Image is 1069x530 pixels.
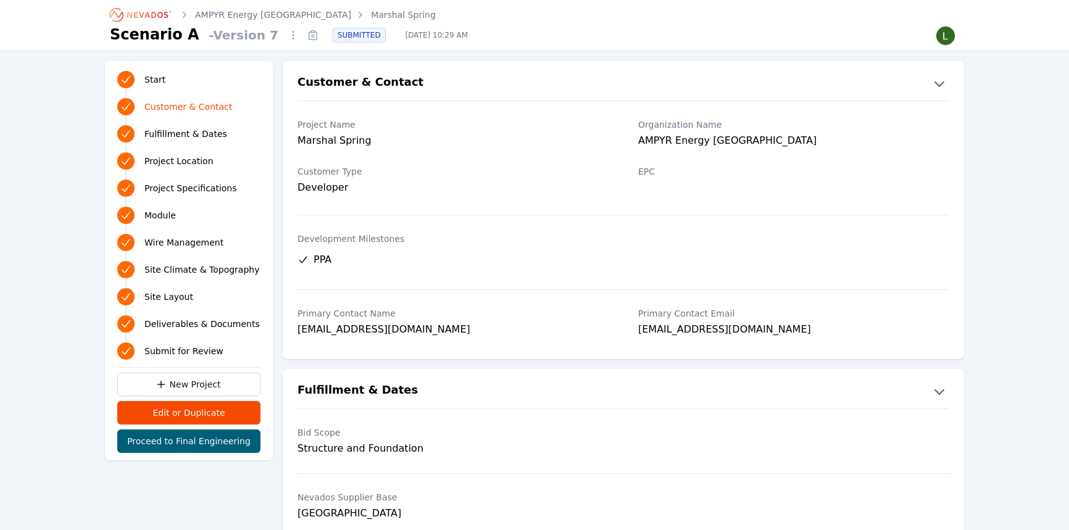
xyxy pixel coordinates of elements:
[144,263,259,276] span: Site Climate & Topography
[144,155,214,167] span: Project Location
[297,180,609,195] div: Developer
[110,5,436,25] nav: Breadcrumb
[144,101,232,113] span: Customer & Contact
[371,9,436,21] a: Marshal Spring
[297,322,609,339] div: [EMAIL_ADDRESS][DOMAIN_NAME]
[333,28,386,43] div: SUBMITTED
[297,165,609,178] label: Customer Type
[638,118,949,131] label: Organization Name
[204,27,283,44] span: - Version 7
[297,491,609,503] label: Nevados Supplier Base
[297,381,418,401] h2: Fulfillment & Dates
[638,322,949,339] div: [EMAIL_ADDRESS][DOMAIN_NAME]
[117,373,260,396] a: New Project
[144,291,193,303] span: Site Layout
[638,133,949,151] div: AMPYR Energy [GEOGRAPHIC_DATA]
[297,73,423,93] h2: Customer & Contact
[297,233,949,245] label: Development Milestones
[144,182,237,194] span: Project Specifications
[144,318,260,330] span: Deliverables & Documents
[195,9,351,21] a: AMPYR Energy [GEOGRAPHIC_DATA]
[144,236,223,249] span: Wire Management
[638,165,949,178] label: EPC
[110,25,199,44] h1: Scenario A
[144,209,176,222] span: Module
[297,307,609,320] label: Primary Contact Name
[396,30,478,40] span: [DATE] 10:29 AM
[117,429,260,453] button: Proceed to Final Engineering
[283,73,964,93] button: Customer & Contact
[144,345,223,357] span: Submit for Review
[297,441,609,456] div: Structure and Foundation
[144,128,227,140] span: Fulfillment & Dates
[283,381,964,401] button: Fulfillment & Dates
[297,133,609,151] div: Marshal Spring
[117,401,260,424] button: Edit or Duplicate
[117,68,260,362] nav: Progress
[297,426,609,439] label: Bid Scope
[144,73,165,86] span: Start
[936,26,955,46] img: Lamar Washington
[638,307,949,320] label: Primary Contact Email
[297,118,609,131] label: Project Name
[314,252,331,267] span: PPA
[297,506,609,521] div: [GEOGRAPHIC_DATA]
